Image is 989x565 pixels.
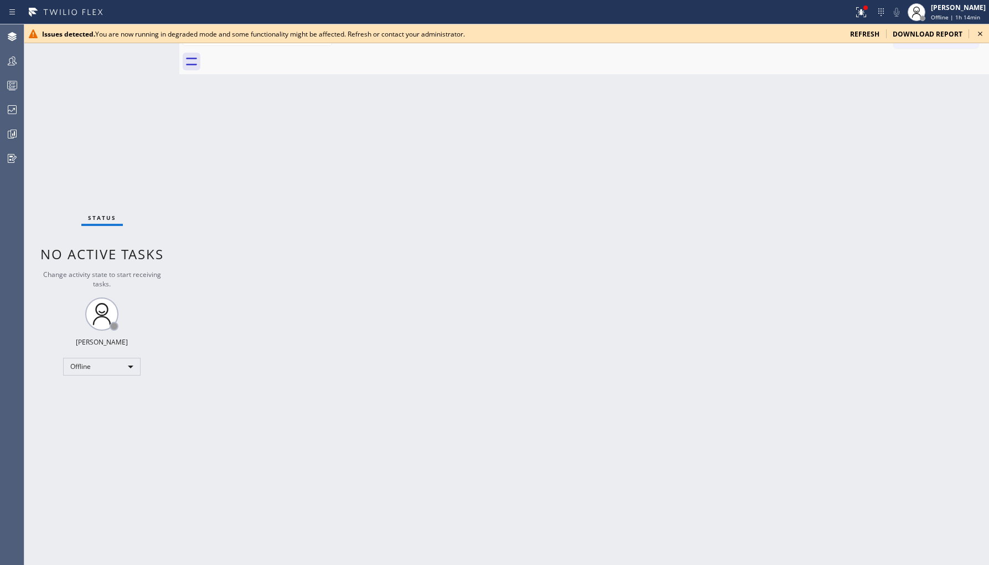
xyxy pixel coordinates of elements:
[893,29,962,39] span: download report
[43,270,161,289] span: Change activity state to start receiving tasks.
[63,358,141,376] div: Offline
[931,13,980,21] span: Offline | 1h 14min
[889,4,904,20] button: Mute
[42,29,841,39] div: You are now running in degraded mode and some functionality might be affected. Refresh or contact...
[42,29,95,39] b: Issues detected.
[40,245,164,263] span: No active tasks
[850,29,879,39] span: refresh
[76,337,128,347] div: [PERSON_NAME]
[88,214,116,222] span: Status
[931,3,986,12] div: [PERSON_NAME]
